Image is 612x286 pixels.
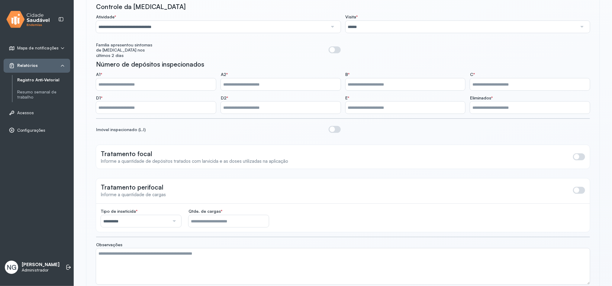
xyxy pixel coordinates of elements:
[96,127,146,132] div: Imóvel inspecionado (L.I)
[7,263,16,271] span: NG
[96,42,156,58] div: Família apresentou sintomas de [MEDICAL_DATA] nos últimos 2 dias
[17,63,38,68] span: Relatórios
[346,72,350,77] span: B
[101,192,166,197] span: Informe a quantidade de cargas
[101,150,152,158] span: Tratamento focal
[101,209,137,214] span: Tipo de inseticida
[6,10,50,29] img: logo.svg
[101,158,288,164] span: Informe a quantidade de depósitos tratados com larvicida e as doses utilizadas na aplicação
[17,128,45,133] span: Configurações
[9,127,65,133] a: Configurações
[221,95,228,101] span: D2
[221,72,228,77] span: A2
[96,95,102,101] span: D1
[17,110,34,115] span: Acessos
[96,3,590,11] div: Controle da [MEDICAL_DATA]
[470,95,493,101] span: Eliminados
[9,110,65,116] a: Acessos
[17,46,59,51] span: Mapa de notificações
[96,242,122,247] span: Observações
[346,95,349,101] span: E
[470,72,475,77] span: C
[17,88,70,101] a: Resumo semanal de trabalho
[101,183,163,191] span: Tratamento perifocal
[346,14,358,20] span: Visita
[22,268,60,273] p: Administrador
[17,90,70,100] a: Resumo semanal de trabalho
[96,14,116,20] span: Atividade
[17,77,70,83] a: Registro Anti-Vetorial
[96,72,102,77] span: A1
[22,262,60,268] p: [PERSON_NAME]
[188,209,222,214] span: Qtde. de cargas
[96,60,590,68] div: Número de depósitos inspecionados
[17,76,70,84] a: Registro Anti-Vetorial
